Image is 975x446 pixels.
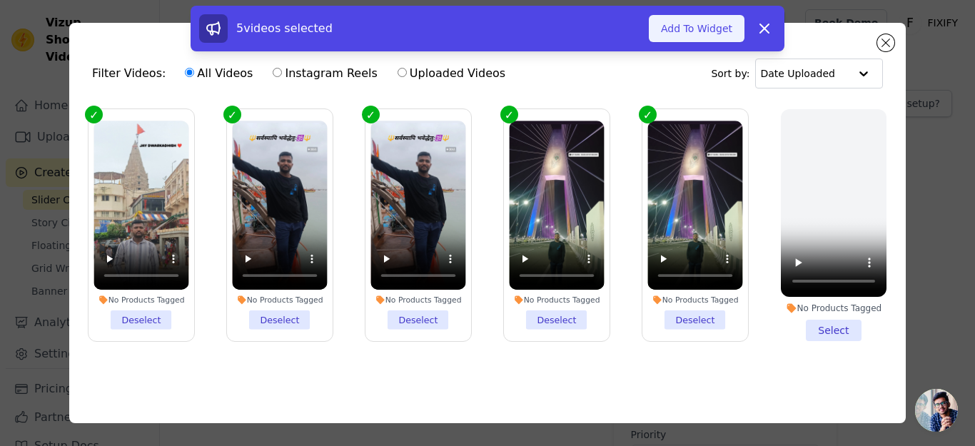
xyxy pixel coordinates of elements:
button: Add To Widget [649,15,744,42]
div: Sort by: [711,59,883,88]
a: Open chat [915,389,958,432]
div: No Products Tagged [232,295,327,305]
div: No Products Tagged [509,295,604,305]
label: All Videos [184,64,253,83]
div: No Products Tagged [647,295,742,305]
label: Uploaded Videos [397,64,506,83]
div: No Products Tagged [94,295,188,305]
label: Instagram Reels [272,64,378,83]
span: 5 videos selected [236,21,333,35]
div: No Products Tagged [370,295,465,305]
div: No Products Tagged [781,303,886,314]
div: Filter Videos: [92,57,513,90]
